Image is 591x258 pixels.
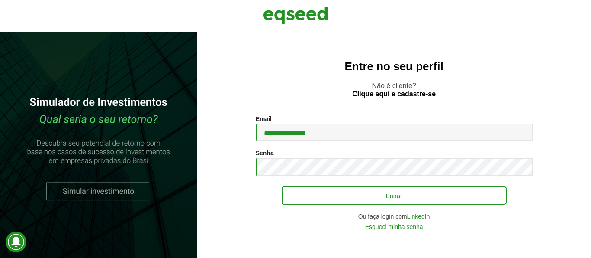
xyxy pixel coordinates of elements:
div: Ou faça login com [256,213,533,219]
h2: Entre no seu perfil [214,60,574,73]
a: LinkedIn [407,213,430,219]
p: Não é cliente? [214,82,574,98]
img: EqSeed Logo [263,4,328,26]
label: Senha [256,150,274,156]
label: Email [256,116,272,122]
a: Clique aqui e cadastre-se [352,91,436,98]
a: Esqueci minha senha [365,224,423,230]
button: Entrar [282,186,507,205]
